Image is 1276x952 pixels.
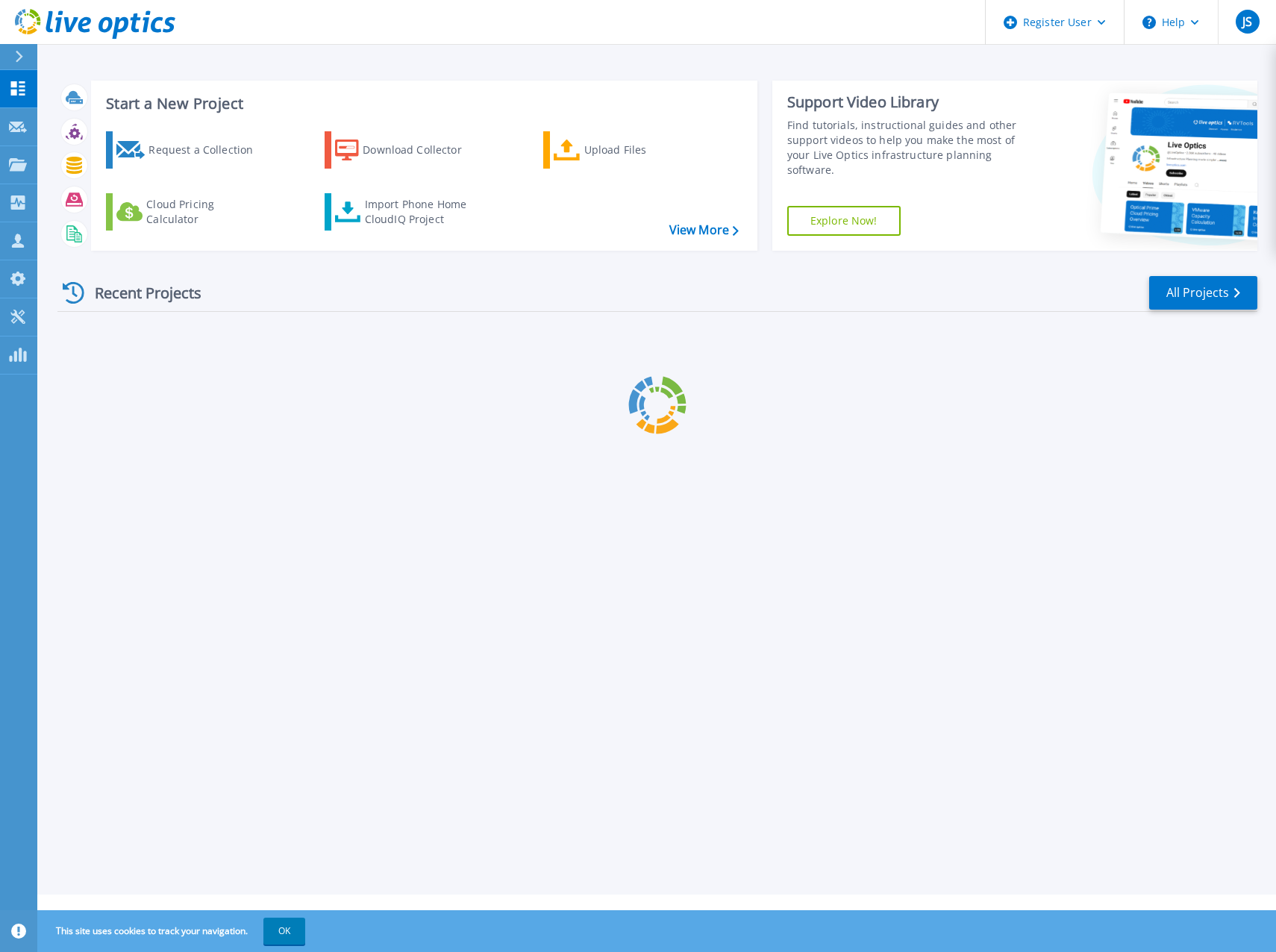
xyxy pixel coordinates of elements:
[325,131,491,169] a: Download Collector
[106,131,272,169] a: Request a Collection
[1242,16,1252,28] span: JS
[787,93,1033,112] div: Support Video Library
[365,197,481,227] div: Import Phone Home CloudIQ Project
[263,918,305,945] button: OK
[1149,276,1257,310] a: All Projects
[148,135,268,165] div: Request a Collection
[363,135,482,165] div: Download Collector
[669,223,739,237] a: View More
[41,918,305,945] span: This site uses cookies to track your navigation.
[106,193,272,231] a: Cloud Pricing Calculator
[146,197,266,227] div: Cloud Pricing Calculator
[787,206,901,236] a: Explore Now!
[787,118,1033,178] div: Find tutorials, instructional guides and other support videos to help you make the most of your L...
[106,95,738,112] h3: Start a New Project
[57,275,222,311] div: Recent Projects
[584,135,704,165] div: Upload Files
[543,131,710,169] a: Upload Files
